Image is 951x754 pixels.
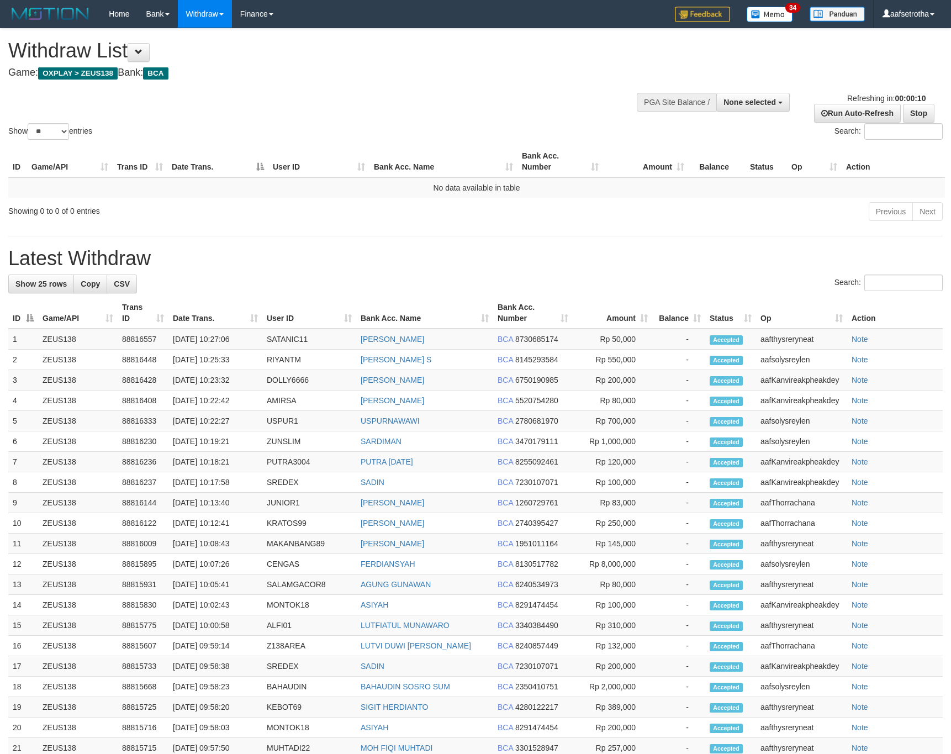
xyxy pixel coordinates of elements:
td: [DATE] 10:18:21 [168,452,262,472]
td: [DATE] 10:27:06 [168,329,262,350]
span: BCA [498,355,513,364]
td: [DATE] 09:58:23 [168,677,262,697]
td: [DATE] 10:17:58 [168,472,262,493]
span: BCA [498,539,513,548]
img: MOTION_logo.png [8,6,92,22]
span: Copy 8130517782 to clipboard [515,560,558,568]
th: Action [842,146,945,177]
td: ZEUS138 [38,493,118,513]
td: [DATE] 09:58:38 [168,656,262,677]
td: 88815775 [118,615,168,636]
a: Note [852,621,868,630]
td: DOLLY6666 [262,370,356,391]
td: - [652,472,705,493]
span: Accepted [710,458,743,467]
span: Copy [81,280,100,288]
span: BCA [498,662,513,671]
td: 13 [8,574,38,595]
a: USPURNAWAWI [361,416,420,425]
td: - [652,534,705,554]
span: Copy 2780681970 to clipboard [515,416,558,425]
a: Next [912,202,943,221]
td: ZUNSLIM [262,431,356,452]
span: Accepted [710,356,743,365]
th: Amount: activate to sort column ascending [573,297,652,329]
td: aafthysreryneat [756,615,847,636]
td: ZEUS138 [38,391,118,411]
td: [DATE] 10:08:43 [168,534,262,554]
td: [DATE] 10:00:58 [168,615,262,636]
span: Accepted [710,683,743,692]
td: - [652,431,705,452]
span: Accepted [710,376,743,386]
td: Rp 1,000,000 [573,431,652,452]
td: aafthysreryneat [756,574,847,595]
span: Copy 8291474454 to clipboard [515,600,558,609]
span: BCA [498,478,513,487]
a: Note [852,355,868,364]
span: Copy 8240857449 to clipboard [515,641,558,650]
span: Copy 8145293584 to clipboard [515,355,558,364]
span: Accepted [710,601,743,610]
a: PUTRA [DATE] [361,457,413,466]
th: Trans ID: activate to sort column ascending [118,297,168,329]
a: BAHAUDIN SOSRO SUM [361,682,450,691]
td: [DATE] 10:22:42 [168,391,262,411]
span: Accepted [710,397,743,406]
td: - [652,391,705,411]
td: Z138AREA [262,636,356,656]
a: Note [852,600,868,609]
td: aafthysreryneat [756,534,847,554]
span: Accepted [710,621,743,631]
td: - [652,615,705,636]
td: Rp 2,000,000 [573,677,652,697]
td: ZEUS138 [38,411,118,431]
span: Copy 6240534973 to clipboard [515,580,558,589]
span: Copy 6750190985 to clipboard [515,376,558,384]
div: Showing 0 to 0 of 0 entries [8,201,388,217]
td: 18 [8,677,38,697]
span: BCA [143,67,168,80]
span: None selected [723,98,776,107]
span: BCA [498,600,513,609]
td: [DATE] 10:22:27 [168,411,262,431]
th: Op: activate to sort column ascending [787,146,842,177]
a: [PERSON_NAME] [361,519,424,528]
span: CSV [114,280,130,288]
label: Search: [834,123,943,140]
td: ZEUS138 [38,636,118,656]
a: LUTVI DUWI [PERSON_NAME] [361,641,471,650]
td: - [652,329,705,350]
a: Note [852,744,868,752]
td: [DATE] 10:25:33 [168,350,262,370]
td: aafsolysreylen [756,350,847,370]
a: Note [852,662,868,671]
td: 9 [8,493,38,513]
span: BCA [498,376,513,384]
a: Previous [869,202,913,221]
td: Rp 200,000 [573,656,652,677]
th: Balance: activate to sort column ascending [652,297,705,329]
a: [PERSON_NAME] [361,498,424,507]
a: Run Auto-Refresh [814,104,901,123]
th: Amount: activate to sort column ascending [603,146,689,177]
td: 3 [8,370,38,391]
td: 88815725 [118,697,168,718]
span: Copy 8730685174 to clipboard [515,335,558,344]
td: SREDEX [262,472,356,493]
span: Copy 7230107071 to clipboard [515,478,558,487]
span: Copy 7230107071 to clipboard [515,662,558,671]
a: SARDIMAN [361,437,401,446]
td: 88816144 [118,493,168,513]
td: Rp 50,000 [573,329,652,350]
td: KRATOS99 [262,513,356,534]
th: Op: activate to sort column ascending [756,297,847,329]
td: ALFI01 [262,615,356,636]
td: ZEUS138 [38,534,118,554]
span: Accepted [710,519,743,529]
td: 88815830 [118,595,168,615]
span: 34 [785,3,800,13]
td: ZEUS138 [38,513,118,534]
select: Showentries [28,123,69,140]
a: [PERSON_NAME] [361,335,424,344]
